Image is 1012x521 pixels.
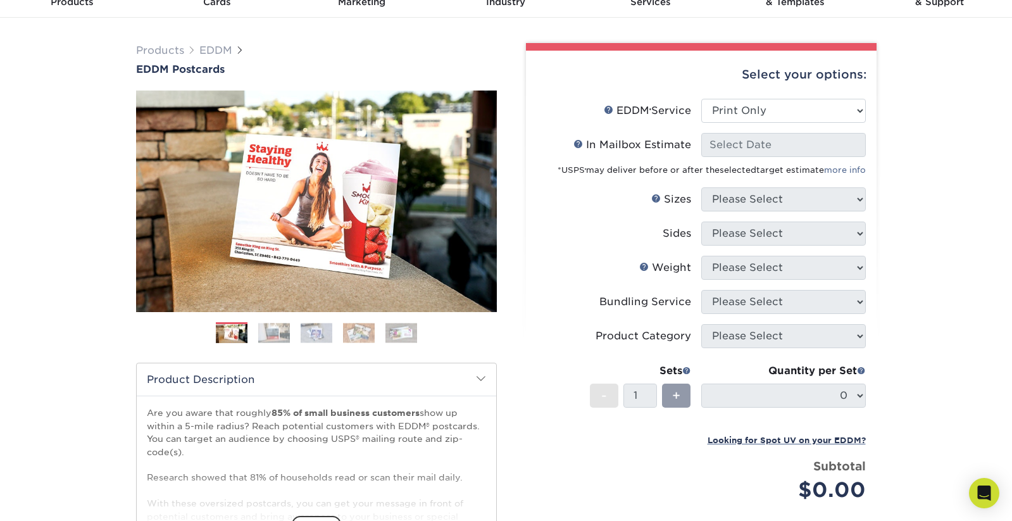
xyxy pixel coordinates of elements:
span: + [672,386,680,405]
input: Select Date [701,133,866,157]
div: Sets [590,363,691,379]
sup: ® [649,108,651,113]
div: $0.00 [711,475,866,505]
div: Quantity per Set [701,363,866,379]
a: EDDM [199,44,232,56]
img: EDDM 01 [216,323,247,345]
small: *USPS may deliver before or after the target estimate [558,165,866,175]
img: EDDM 02 [258,323,290,342]
div: Product Category [596,329,691,344]
a: EDDM Postcards [136,63,497,75]
div: In Mailbox Estimate [573,137,691,153]
div: EDDM Service [604,103,691,118]
img: EDDM 05 [385,323,417,342]
span: selected [720,165,756,175]
div: Weight [639,260,691,275]
strong: Subtotal [813,459,866,473]
a: more info [824,165,866,175]
img: EDDM 04 [343,323,375,342]
span: EDDM Postcards [136,63,225,75]
a: Products [136,44,184,56]
h2: Product Description [137,363,496,396]
strong: 85% of small business customers [272,408,420,418]
sup: ® [585,168,586,172]
div: Open Intercom Messenger [969,478,999,508]
div: Bundling Service [599,294,691,310]
span: - [601,386,607,405]
div: Sizes [651,192,691,207]
div: Sides [663,226,691,241]
div: Select your options: [536,51,866,99]
img: EDDM Postcards 01 [136,77,497,326]
img: EDDM 03 [301,323,332,342]
small: Looking for Spot UV on your EDDM? [708,436,866,445]
a: Looking for Spot UV on your EDDM? [708,434,866,446]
